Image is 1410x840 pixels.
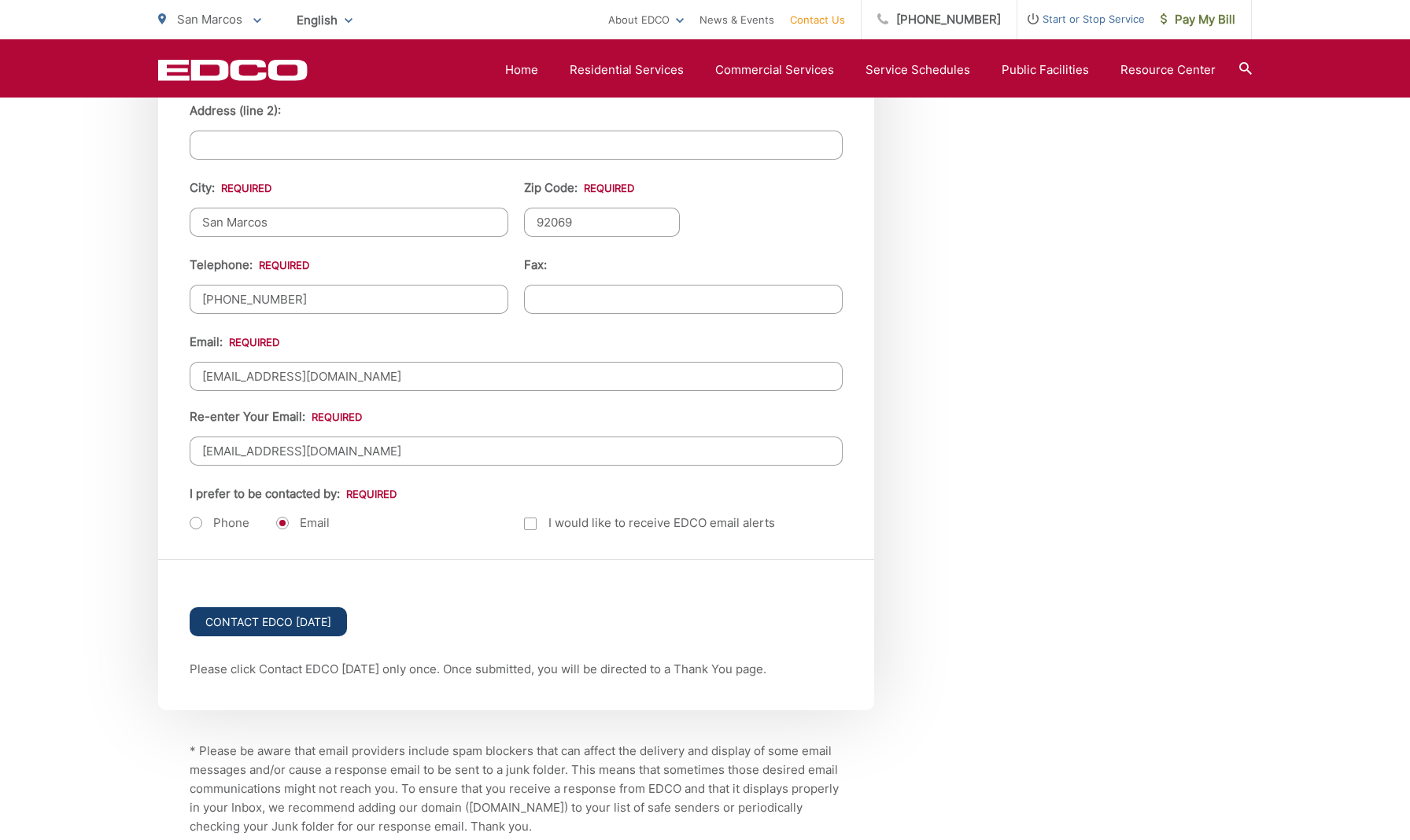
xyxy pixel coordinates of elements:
label: Zip Code: [524,181,634,195]
label: Phone [190,515,249,531]
input: Contact EDCO [DATE] [190,607,347,636]
a: Commercial Services [715,61,834,79]
span: San Marcos [177,12,242,27]
label: Telephone: [190,258,309,272]
a: Resource Center [1120,61,1216,79]
label: Fax: [524,258,547,272]
a: News & Events [699,10,774,29]
a: Home [505,61,538,79]
a: Public Facilities [1002,61,1089,79]
a: Service Schedules [866,61,970,79]
a: Contact Us [790,10,845,29]
a: Residential Services [570,61,684,79]
p: * Please be aware that email providers include spam blockers that can affect the delivery and dis... [190,742,843,836]
label: City: [190,181,271,195]
label: I would like to receive EDCO email alerts [524,514,775,532]
span: English [285,6,364,34]
label: Email [276,515,330,531]
label: Email: [190,335,279,349]
label: I prefer to be contacted by: [190,487,397,501]
span: Pay My Bill [1161,10,1235,29]
p: Please click Contact EDCO [DATE] only once. Once submitted, you will be directed to a Thank You p... [190,660,843,679]
label: Address (line 2): [190,104,281,118]
a: About EDCO [608,10,684,29]
a: EDCD logo. Return to the homepage. [158,59,308,81]
label: Re-enter Your Email: [190,410,362,424]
